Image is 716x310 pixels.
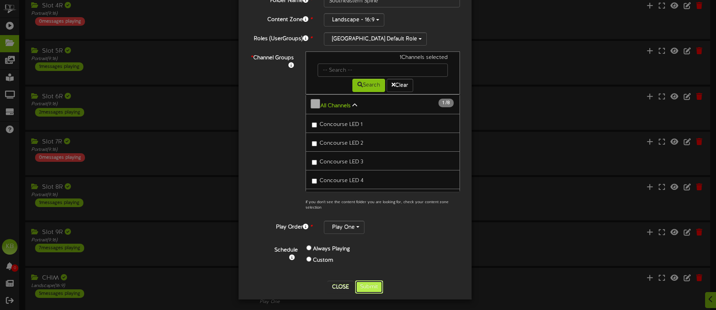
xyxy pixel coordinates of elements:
button: Close [327,281,354,293]
label: Content Zone [244,13,318,24]
label: Channel Groups [244,51,300,70]
b: All Channels [320,103,351,109]
span: 1 [442,100,446,106]
label: Custom [313,257,333,264]
div: 1 Channels selected [312,54,454,64]
button: Submit [355,280,383,294]
button: [GEOGRAPHIC_DATA] Default Role [324,32,427,46]
label: Always Playing [313,245,350,253]
span: Concourse LED 3 [320,159,363,165]
button: Clear [387,79,413,92]
span: Concourse LED 4 [320,178,364,184]
span: Concourse LED 1 [320,122,362,128]
input: -- Search -- [318,64,448,77]
span: Concourse LED 2 [320,140,363,146]
span: / 8 [438,99,454,107]
label: Play Order [244,221,318,231]
button: Play One [324,221,364,234]
input: Concourse LED 2 [312,141,317,146]
button: Search [352,79,385,92]
button: All Channels 1 /8 [306,94,460,114]
b: Schedule [274,247,298,253]
label: Roles (UserGroups) [244,32,318,43]
input: Concourse LED 3 [312,160,317,165]
button: Landscape - 16:9 [324,13,384,27]
input: Concourse LED 4 [312,179,317,184]
input: Concourse LED 1 [312,122,317,128]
